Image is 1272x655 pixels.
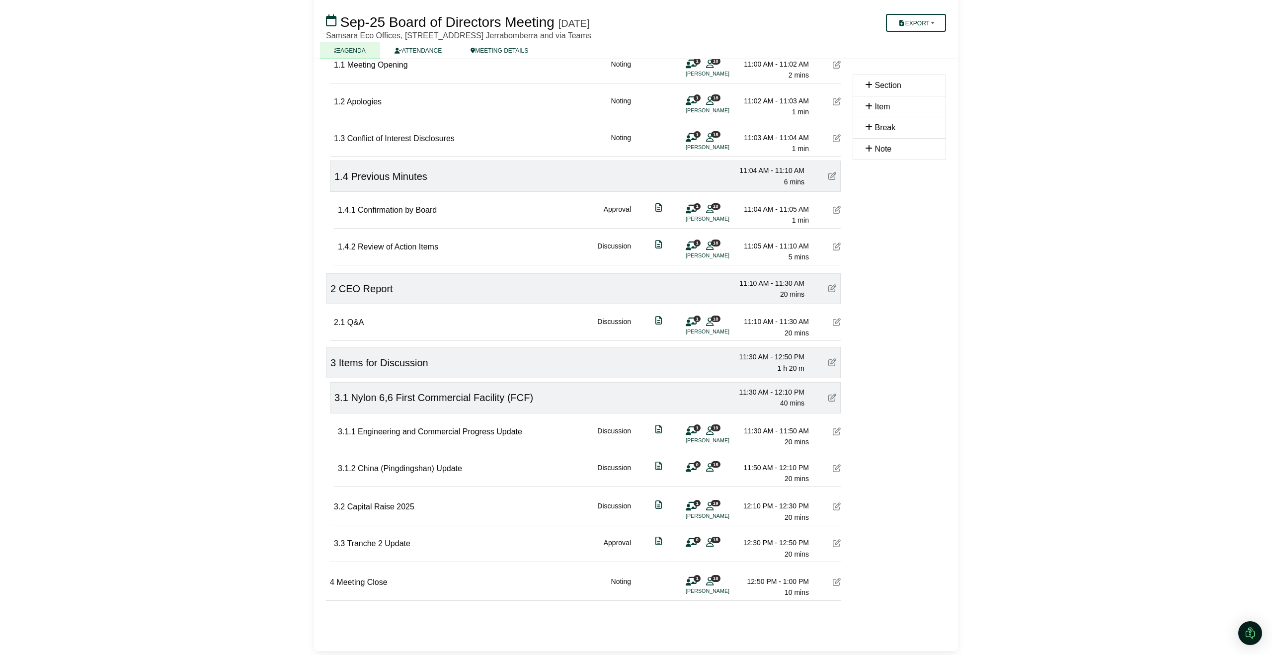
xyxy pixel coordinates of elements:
span: Q&A [347,318,364,327]
span: Review of Action Items [358,243,438,251]
span: 3.1 [334,392,348,403]
li: [PERSON_NAME] [686,215,760,223]
span: 20 mins [785,475,809,483]
div: 12:30 PM - 12:50 PM [739,537,809,548]
div: Approval [604,537,631,560]
div: 12:10 PM - 12:30 PM [739,500,809,511]
span: 18 [711,240,720,246]
span: 10 mins [785,588,809,596]
li: [PERSON_NAME] [686,143,760,152]
span: Previous Minutes [351,171,427,182]
span: 18 [711,131,720,138]
a: ATTENDANCE [380,42,456,59]
div: Noting [611,95,631,118]
div: 11:50 AM - 12:10 PM [739,462,809,473]
span: Samsara Eco Offices, [STREET_ADDRESS] Jerrabomberra and via Teams [326,31,591,40]
li: [PERSON_NAME] [686,70,760,78]
div: Discussion [597,500,631,523]
div: 12:50 PM - 1:00 PM [739,576,809,587]
span: 20 mins [785,438,809,446]
div: Discussion [597,316,631,338]
li: [PERSON_NAME] [686,436,760,445]
span: CEO Report [339,283,393,294]
div: Discussion [597,425,631,448]
span: 1 [694,94,701,101]
span: 18 [711,575,720,581]
span: 1 [694,240,701,246]
span: Section [874,81,901,89]
span: 20 mins [785,513,809,521]
span: Items for Discussion [339,357,428,368]
div: Noting [611,576,631,598]
span: 1.4.2 [338,243,356,251]
span: 1 min [792,108,809,116]
li: [PERSON_NAME] [686,327,760,336]
button: Export [886,14,946,32]
span: 1 [694,58,701,64]
span: 1 [694,131,701,138]
span: Note [874,145,891,153]
div: 11:02 AM - 11:03 AM [739,95,809,106]
div: 11:03 AM - 11:04 AM [739,132,809,143]
div: 11:00 AM - 11:02 AM [739,59,809,70]
div: 11:04 AM - 11:10 AM [735,165,804,176]
span: Break [874,123,895,132]
span: 1.2 [334,97,345,106]
span: 1.3 [334,134,345,143]
span: Engineering and Commercial Progress Update [358,427,522,436]
span: 6 mins [784,178,804,186]
span: Sep-25 Board of Directors Meeting [340,14,555,30]
li: [PERSON_NAME] [686,251,760,260]
span: 1.4.1 [338,206,356,214]
span: 18 [711,316,720,322]
div: 11:10 AM - 11:30 AM [735,278,804,289]
span: 1 [694,203,701,210]
span: 18 [711,461,720,468]
span: 1 h 20 m [778,364,804,372]
li: [PERSON_NAME] [686,587,760,595]
div: Discussion [597,241,631,263]
span: 19 [711,424,720,431]
div: Open Intercom Messenger [1238,621,1262,645]
span: 18 [711,537,720,543]
span: 18 [711,203,720,210]
span: 1 [694,500,701,506]
span: Apologies [347,97,382,106]
span: Item [874,102,890,111]
span: 2 [330,283,336,294]
span: Capital Raise 2025 [347,502,414,511]
a: AGENDA [320,42,380,59]
span: 2.1 [334,318,345,327]
div: Noting [611,59,631,81]
div: 11:04 AM - 11:05 AM [739,204,809,215]
span: Meeting Opening [347,61,408,69]
a: MEETING DETAILS [456,42,543,59]
span: 1 [694,575,701,581]
div: Approval [604,204,631,226]
span: 0 [694,461,701,468]
span: 1 [694,316,701,322]
span: 4 [330,578,334,586]
span: Conflict of Interest Disclosures [347,134,455,143]
span: China (Pingdingshan) Update [358,464,462,473]
span: 20 mins [780,290,804,298]
li: [PERSON_NAME] [686,106,760,115]
span: 1 min [792,216,809,224]
span: 3.1.1 [338,427,356,436]
div: [DATE] [558,17,590,29]
span: 3.3 [334,539,345,548]
span: 3 [330,357,336,368]
div: 11:30 AM - 12:10 PM [735,387,804,398]
span: 0 [694,537,701,543]
span: Tranche 2 Update [347,539,410,548]
div: Discussion [597,462,631,485]
div: 11:10 AM - 11:30 AM [739,316,809,327]
span: 20 mins [785,550,809,558]
span: 18 [711,94,720,101]
span: 1 min [792,145,809,153]
span: 3.1.2 [338,464,356,473]
span: Nylon 6,6 First Commercial Facility (FCF) [351,392,533,403]
span: Confirmation by Board [358,206,437,214]
div: Noting [611,132,631,155]
span: 20 mins [785,329,809,337]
